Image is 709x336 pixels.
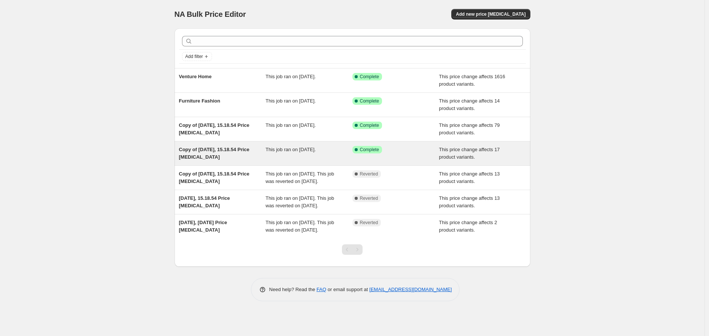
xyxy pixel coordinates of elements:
[179,122,249,135] span: Copy of [DATE], 15.18.54 Price [MEDICAL_DATA]
[369,287,452,292] a: [EMAIL_ADDRESS][DOMAIN_NAME]
[266,195,334,208] span: This job ran on [DATE]. This job was reverted on [DATE].
[456,11,525,17] span: Add new price [MEDICAL_DATA]
[360,122,379,128] span: Complete
[360,74,379,80] span: Complete
[269,287,317,292] span: Need help? Read the
[179,195,230,208] span: [DATE], 15.18.54 Price [MEDICAL_DATA]
[182,52,212,61] button: Add filter
[439,195,500,208] span: This price change affects 13 product variants.
[266,98,316,104] span: This job ran on [DATE].
[360,147,379,153] span: Complete
[175,10,246,18] span: NA Bulk Price Editor
[266,74,316,79] span: This job ran on [DATE].
[326,287,369,292] span: or email support at
[266,122,316,128] span: This job ran on [DATE].
[439,74,505,87] span: This price change affects 1616 product variants.
[439,171,500,184] span: This price change affects 13 product variants.
[360,220,378,226] span: Reverted
[439,98,500,111] span: This price change affects 14 product variants.
[451,9,530,19] button: Add new price [MEDICAL_DATA]
[266,147,316,152] span: This job ran on [DATE].
[179,171,249,184] span: Copy of [DATE], 15.18.54 Price [MEDICAL_DATA]
[439,147,500,160] span: This price change affects 17 product variants.
[342,244,363,255] nav: Pagination
[179,98,221,104] span: Furniture Fashion
[179,220,227,233] span: [DATE], [DATE] Price [MEDICAL_DATA]
[266,171,334,184] span: This job ran on [DATE]. This job was reverted on [DATE].
[360,195,378,201] span: Reverted
[266,220,334,233] span: This job ran on [DATE]. This job was reverted on [DATE].
[179,147,249,160] span: Copy of [DATE], 15.18.54 Price [MEDICAL_DATA]
[439,220,497,233] span: This price change affects 2 product variants.
[185,54,203,59] span: Add filter
[316,287,326,292] a: FAQ
[360,98,379,104] span: Complete
[360,171,378,177] span: Reverted
[179,74,212,79] span: Venture Home
[439,122,500,135] span: This price change affects 79 product variants.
